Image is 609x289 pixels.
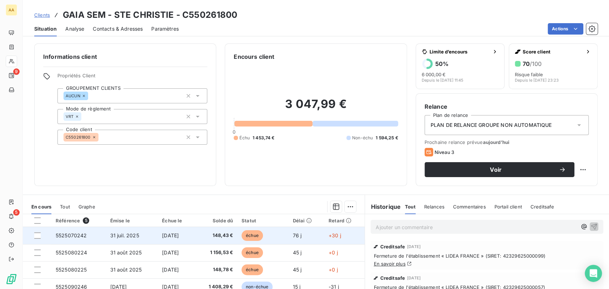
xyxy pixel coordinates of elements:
span: 5525080225 [56,267,87,273]
span: Risque faible [515,72,543,77]
button: Voir [425,162,574,177]
span: Échu [239,135,250,141]
span: Analyse [65,25,84,32]
button: Limite d’encours50%6 000,00 €Depuis le [DATE] 11:45 [416,43,504,89]
span: 45 j [293,249,302,256]
span: 5 [83,217,89,224]
span: C550261800 [66,135,91,139]
span: Non-échu [352,135,373,141]
span: 76 j [293,232,302,238]
span: En cours [31,204,51,210]
span: Situation [34,25,57,32]
div: Émise le [110,218,154,223]
h2: 3 047,99 € [234,97,398,118]
span: Score client [523,49,582,55]
span: +0 j [329,267,338,273]
span: Creditsafe [531,204,554,210]
span: [DATE] [162,232,179,238]
span: échue [242,230,263,241]
a: Clients [34,11,50,19]
div: Open Intercom Messenger [585,265,602,282]
div: Solde dû [199,218,233,223]
button: Actions [548,23,583,35]
span: Niveau 3 [435,149,454,155]
span: Portail client [494,204,522,210]
span: 9 [13,68,20,75]
button: Score client70/100Risque faibleDepuis le [DATE] 23:23 [509,43,598,89]
span: Paramètres [151,25,179,32]
span: 31 août 2025 [110,267,142,273]
span: 45 j [293,267,302,273]
span: [DATE] [407,244,421,249]
img: Logo LeanPay [6,273,17,285]
span: VRT [66,114,73,119]
span: [DATE] [407,276,421,280]
span: Fermeture de l'établissement « LIDEA FRANCE » (SIRET: 42329625000099) [374,253,600,259]
span: /100 [530,60,542,67]
h6: Historique [365,202,401,211]
input: Ajouter une valeur [81,113,87,120]
span: Creditsafe [380,275,405,281]
input: Ajouter une valeur [98,134,104,140]
span: échue [242,264,263,275]
span: Contacts & Adresses [93,25,143,32]
span: Depuis le [DATE] 23:23 [515,78,559,82]
span: 148,43 € [199,232,233,239]
h6: Relance [425,102,589,111]
div: Retard [329,218,360,223]
span: 5 [13,209,20,216]
h6: Encours client [234,52,274,61]
span: échue [242,247,263,258]
span: aujourd’hui [483,139,509,145]
span: 5525080224 [56,249,87,256]
h3: GAIA SEM - STE CHRISTIE - C550261800 [63,9,237,21]
span: Limite d’encours [430,49,489,55]
h6: Informations client [43,52,207,61]
span: Relances [424,204,445,210]
span: [DATE] [162,249,179,256]
a: En savoir plus [374,261,405,267]
span: Voir [433,167,559,172]
span: 6 000,00 € [422,72,446,77]
span: Prochaine relance prévue [425,139,589,145]
span: AUCUN [66,94,80,98]
span: PLAN DE RELANCE GROUPE NON AUTOMATIQUE [431,122,552,129]
span: Clients [34,12,50,18]
div: Délai [293,218,320,223]
span: +0 j [329,249,338,256]
span: [DATE] [162,267,179,273]
span: 148,78 € [199,266,233,273]
span: Tout [405,204,416,210]
span: 1 156,53 € [199,249,233,256]
input: Ajouter une valeur [88,93,94,99]
span: 31 août 2025 [110,249,142,256]
span: 5525070242 [56,232,87,238]
div: Statut [242,218,284,223]
span: Tout [60,204,70,210]
span: +30 j [329,232,341,238]
div: Échue le [162,218,190,223]
h6: 50 % [435,60,448,67]
span: 0 [233,129,235,135]
span: 1 594,25 € [376,135,398,141]
span: Graphe [78,204,95,210]
h6: 70 [523,60,542,67]
span: Creditsafe [380,244,405,249]
span: Propriétés Client [57,73,207,83]
div: Référence [56,217,102,224]
span: 31 juil. 2025 [110,232,139,238]
div: AA [6,4,17,16]
span: Commentaires [453,204,486,210]
span: 1 453,74 € [253,135,275,141]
